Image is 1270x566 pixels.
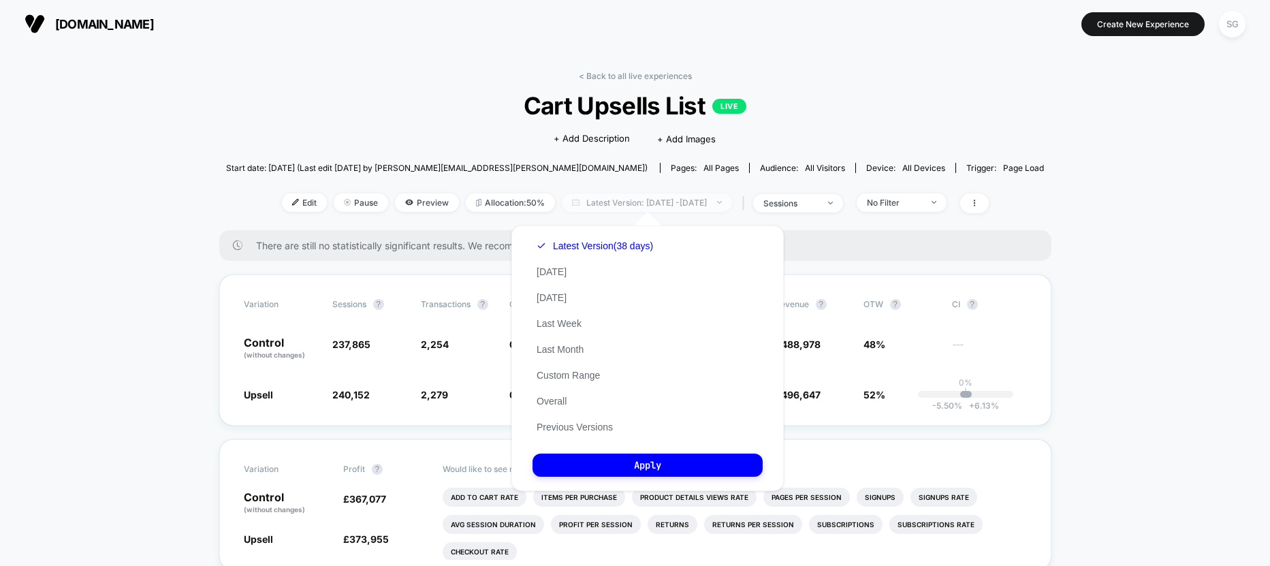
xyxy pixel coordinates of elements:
[781,389,821,400] span: 496,647
[910,488,977,507] li: Signups Rate
[932,201,936,204] img: end
[256,240,1024,251] span: There are still no statistically significant results. We recommend waiting a few more days
[533,317,586,330] button: Last Week
[704,515,802,534] li: Returns Per Session
[739,193,753,213] span: |
[372,464,383,475] button: ?
[952,299,1027,310] span: CI
[867,198,921,208] div: No Filter
[763,198,818,208] div: sessions
[25,14,45,34] img: Visually logo
[443,542,517,561] li: Checkout Rate
[902,163,945,173] span: all devices
[967,299,978,310] button: ?
[1219,11,1245,37] div: SG
[863,299,938,310] span: OTW
[533,421,617,433] button: Previous Versions
[781,339,821,350] span: 488,978
[343,493,386,505] span: £
[344,199,351,206] img: end
[551,515,641,534] li: Profit Per Session
[343,533,389,545] span: £
[476,199,481,206] img: rebalance
[244,299,319,310] span: Variation
[572,199,580,206] img: calendar
[244,464,319,475] span: Variation
[763,488,850,507] li: Pages Per Session
[244,389,273,400] span: Upsell
[533,240,657,252] button: Latest Version(38 days)
[349,533,389,545] span: 373,955
[816,299,827,310] button: ?
[703,163,739,173] span: all pages
[334,193,388,212] span: Pause
[890,299,901,310] button: ?
[421,389,448,400] span: 2,279
[343,464,365,474] span: Profit
[477,299,488,310] button: ?
[809,515,883,534] li: Subscriptions
[760,163,845,173] div: Audience:
[533,266,571,278] button: [DATE]
[1003,163,1044,173] span: Page Load
[671,163,739,173] div: Pages:
[373,299,384,310] button: ?
[349,493,386,505] span: 367,077
[969,400,974,411] span: +
[466,193,555,212] span: Allocation: 50%
[226,163,648,173] span: Start date: [DATE] (Last edit [DATE] by [PERSON_NAME][EMAIL_ADDRESS][PERSON_NAME][DOMAIN_NAME])
[863,389,885,400] span: 52%
[20,13,158,35] button: [DOMAIN_NAME]
[533,343,588,356] button: Last Month
[395,193,459,212] span: Preview
[554,132,630,146] span: + Add Description
[244,492,330,515] p: Control
[533,395,571,407] button: Overall
[889,515,983,534] li: Subscriptions Rate
[962,400,999,411] span: 6.13 %
[857,488,904,507] li: Signups
[1215,10,1250,38] button: SG
[332,299,366,309] span: Sessions
[244,533,273,545] span: Upsell
[332,389,370,400] span: 240,152
[932,400,962,411] span: -5.50 %
[443,515,544,534] li: Avg Session Duration
[964,388,967,398] p: |
[282,193,327,212] span: Edit
[244,505,305,514] span: (without changes)
[805,163,845,173] span: All Visitors
[657,133,716,144] span: + Add Images
[443,488,526,507] li: Add To Cart Rate
[533,454,763,477] button: Apply
[648,515,697,534] li: Returns
[775,389,821,400] span: £
[533,292,571,304] button: [DATE]
[952,341,1027,360] span: ---
[244,351,305,359] span: (without changes)
[421,299,471,309] span: Transactions
[863,339,885,350] span: 48%
[579,71,692,81] a: < Back to all live experiences
[533,369,604,381] button: Custom Range
[267,91,1002,120] span: Cart Upsells List
[292,199,299,206] img: edit
[712,99,746,114] p: LIVE
[775,339,821,350] span: £
[966,163,1044,173] div: Trigger:
[717,201,722,204] img: end
[332,339,370,350] span: 237,865
[828,202,833,204] img: end
[421,339,449,350] span: 2,254
[855,163,955,173] span: Device:
[562,193,732,212] span: Latest Version: [DATE] - [DATE]
[1081,12,1205,36] button: Create New Experience
[55,17,154,31] span: [DOMAIN_NAME]
[443,464,1027,474] p: Would like to see more reports?
[244,337,319,360] p: Control
[959,377,972,388] p: 0%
